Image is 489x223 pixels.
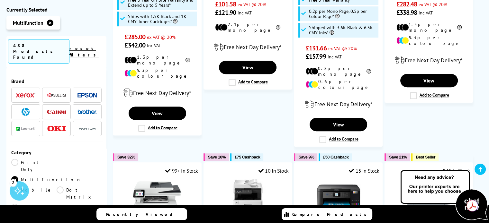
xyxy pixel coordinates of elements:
div: 10 In Stock [258,167,289,174]
a: reset filters [69,46,99,58]
img: HP [22,108,30,116]
span: ex VAT @ 20% [328,45,357,51]
button: £75 Cashback [230,153,263,161]
a: Kyocera [47,91,66,99]
span: Shipped with 3.6K Black & 6.5K CMY Inks* [309,25,377,35]
span: inc VAT [328,54,342,60]
img: Xerox [16,93,35,98]
span: £157.99 [306,52,326,61]
a: Dot Matrix [57,186,102,201]
a: Mobile [11,186,57,201]
button: Best Seller [411,153,439,161]
a: Multifunction [11,176,81,183]
span: Ships with 1.5K Black and 1K CMY Toner Cartridges* [128,14,196,24]
div: 2 [10,179,17,186]
span: Save 32% [117,155,135,159]
span: Recently Viewed [106,211,179,217]
span: £338.98 [396,8,417,17]
a: Canon [47,108,66,116]
img: OKI [47,126,66,131]
div: modal_delivery [116,84,198,102]
li: 0.2p per mono page [306,65,371,77]
a: Recently Viewed [96,208,187,220]
li: 0.6p per colour page [306,79,371,90]
label: Add to Compare [319,136,358,143]
span: £121.90 [215,8,236,17]
button: Save 10% [204,153,229,161]
label: Add to Compare [410,92,449,99]
span: ex VAT @ 20% [419,1,447,7]
span: £75 Cashback [235,155,260,159]
span: inc VAT [147,42,161,48]
div: 15 In Stock [439,167,470,174]
img: Open Live Chat window [399,169,489,222]
span: £131.66 [306,44,327,52]
img: Brother [77,109,97,114]
div: 15 In Stock [349,167,379,174]
span: Save 9% [298,155,314,159]
span: £342.00 [124,41,145,49]
a: Compare Products [282,208,372,220]
img: Canon [47,110,66,114]
button: £50 Cashback [319,153,352,161]
a: Wide Format [11,204,57,218]
button: Save 32% [113,153,138,161]
img: Lexmark [16,127,35,131]
div: modal_delivery [207,38,289,56]
span: inc VAT [419,10,433,16]
div: Brand [11,78,102,84]
div: 99+ In Stock [165,167,198,174]
label: Add to Compare [229,79,268,86]
span: Save 10% [208,155,226,159]
img: Kyocera [47,93,66,98]
li: 2.1p per mono page [215,21,280,33]
div: Category [11,149,102,156]
li: 9.3p per colour page [124,67,190,79]
a: View [129,107,186,120]
a: HP [16,108,35,116]
img: Epson [77,93,97,98]
span: inc VAT [238,10,252,16]
li: 1.3p per mono page [124,54,190,66]
span: £285.00 [124,33,145,41]
button: Save 21% [385,153,410,161]
div: modal_delivery [297,95,379,113]
div: modal_delivery [388,51,470,69]
span: Multifunction [13,20,43,26]
span: ex VAT @ 20% [147,34,176,40]
span: Compare Products [292,211,370,217]
a: Lexmark [16,124,35,133]
span: 0.2p per Mono Page, 0.5p per Colour Page* [309,9,377,19]
a: View [310,118,367,131]
a: View [219,61,276,74]
div: Currently Selected [6,6,106,13]
span: Save 21% [389,155,407,159]
a: Xerox [16,91,35,99]
a: View [400,74,458,87]
button: Save 9% [294,153,317,161]
li: 9.3p per colour page [396,35,462,46]
li: 1.5p per mono page [396,21,462,33]
a: Epson [77,91,97,99]
a: Brother [77,108,97,116]
a: Print Only [11,159,57,173]
span: ex VAT @ 20% [238,1,266,7]
img: Pantum [77,125,97,133]
span: £50 Cashback [323,155,349,159]
label: Add to Compare [138,125,177,132]
span: Best Seller [416,155,435,159]
span: 488 Products Found [8,39,69,64]
a: OKI [47,124,66,133]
